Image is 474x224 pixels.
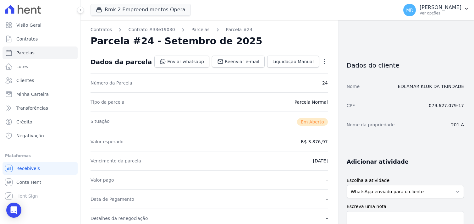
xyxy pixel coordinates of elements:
[347,83,360,90] dt: Nome
[3,129,78,142] a: Negativação
[420,4,461,11] p: [PERSON_NAME]
[16,77,34,84] span: Clientes
[16,50,35,56] span: Parcelas
[3,116,78,128] a: Crédito
[91,99,124,105] dt: Tipo da parcela
[398,84,464,89] a: EDLAMAR KLUK DA TRINDADE
[91,4,191,16] button: Rmk 2 Empreendimentos Opera
[297,118,328,126] span: Em Aberto
[3,162,78,175] a: Recebíveis
[16,119,32,125] span: Crédito
[295,99,328,105] dd: Parcela Normal
[91,139,124,145] dt: Valor esperado
[91,26,328,33] nav: Breadcrumb
[91,177,114,183] dt: Valor pago
[313,158,328,164] dd: [DATE]
[451,122,464,128] dd: 201-A
[3,102,78,114] a: Transferências
[91,80,132,86] dt: Número da Parcela
[3,176,78,188] a: Conta Hent
[3,74,78,87] a: Clientes
[347,203,464,210] label: Escreva uma nota
[16,63,28,70] span: Lotes
[16,22,41,28] span: Visão Geral
[16,165,40,172] span: Recebíveis
[91,36,262,47] h2: Parcela #24 - Setembro de 2025
[3,33,78,45] a: Contratos
[301,139,328,145] dd: R$ 3.876,97
[322,80,328,86] dd: 24
[429,102,464,109] dd: 079.627.079-17
[398,1,474,19] button: MR [PERSON_NAME] Ver opções
[347,102,355,109] dt: CPF
[326,215,328,221] dd: -
[226,26,253,33] a: Parcela #24
[347,177,464,184] label: Escolha a atividade
[154,56,209,68] a: Enviar whatsapp
[91,158,141,164] dt: Vencimento da parcela
[326,196,328,202] dd: -
[91,215,148,221] dt: Detalhes da renegociação
[420,11,461,16] p: Ver opções
[347,158,409,166] h3: Adicionar atividade
[16,179,41,185] span: Conta Hent
[273,58,314,65] span: Liquidação Manual
[326,177,328,183] dd: -
[91,26,112,33] a: Contratos
[212,56,265,68] a: Reenviar e-mail
[16,91,49,97] span: Minha Carteira
[3,60,78,73] a: Lotes
[16,133,44,139] span: Negativação
[267,56,319,68] a: Liquidação Manual
[191,26,210,33] a: Parcelas
[347,62,464,69] h3: Dados do cliente
[91,196,134,202] dt: Data de Pagamento
[6,203,21,218] div: Open Intercom Messenger
[16,105,48,111] span: Transferências
[3,19,78,31] a: Visão Geral
[128,26,175,33] a: Contrato #33e19030
[225,58,259,65] span: Reenviar e-mail
[16,36,38,42] span: Contratos
[3,46,78,59] a: Parcelas
[3,88,78,101] a: Minha Carteira
[5,152,75,160] div: Plataformas
[91,58,152,66] div: Dados da parcela
[91,118,110,126] dt: Situação
[406,8,413,12] span: MR
[347,122,395,128] dt: Nome da propriedade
